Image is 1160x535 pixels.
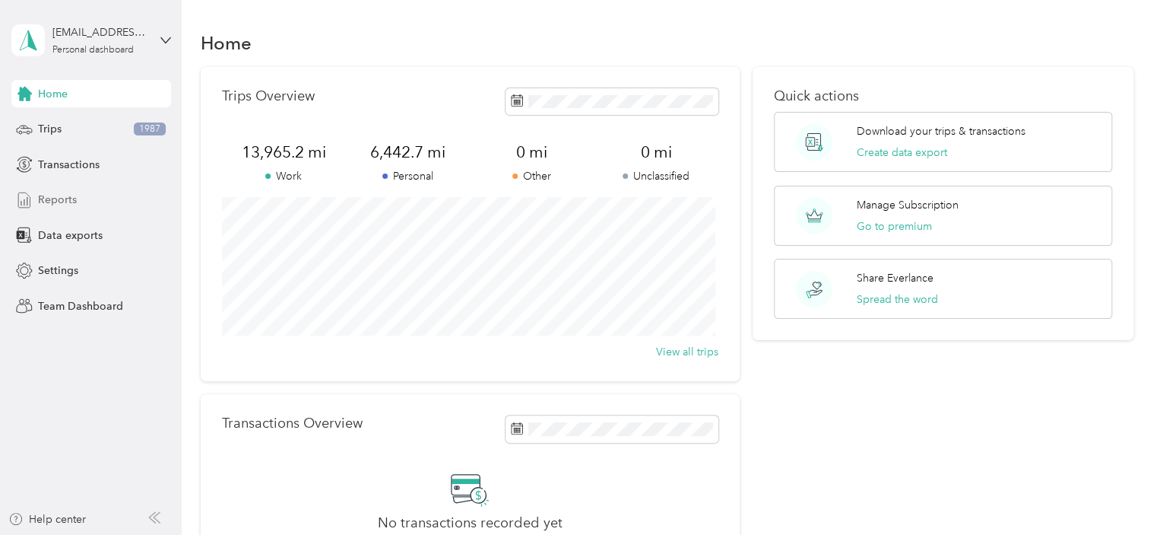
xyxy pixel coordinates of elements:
span: Team Dashboard [38,298,123,314]
p: Other [470,168,594,184]
span: 0 mi [470,142,594,163]
iframe: Everlance-gr Chat Button Frame [1075,450,1160,535]
span: Trips [38,121,62,137]
p: Unclassified [594,168,718,184]
span: Reports [38,192,77,208]
span: Home [38,86,68,102]
p: Personal [346,168,470,184]
span: Transactions [38,157,100,173]
span: Settings [38,263,78,279]
span: 6,442.7 mi [346,142,470,163]
button: Create data export [857,145,947,161]
p: Quick actions [774,88,1112,104]
div: Personal dashboard [52,46,134,55]
span: 0 mi [594,142,718,163]
button: Spread the word [857,291,938,307]
p: Transactions Overview [222,416,363,432]
button: Go to premium [857,218,932,234]
span: 1987 [134,123,166,136]
span: 13,965.2 mi [222,142,346,163]
p: Manage Subscription [857,197,959,213]
h2: No transactions recorded yet [378,515,563,531]
button: Help center [8,511,86,527]
h1: Home [201,35,252,51]
p: Trips Overview [222,88,315,104]
div: [EMAIL_ADDRESS][DOMAIN_NAME] [52,24,147,40]
p: Download your trips & transactions [857,123,1025,139]
p: Work [222,168,346,184]
button: View all trips [656,344,718,360]
p: Share Everlance [857,270,933,286]
span: Data exports [38,228,103,244]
